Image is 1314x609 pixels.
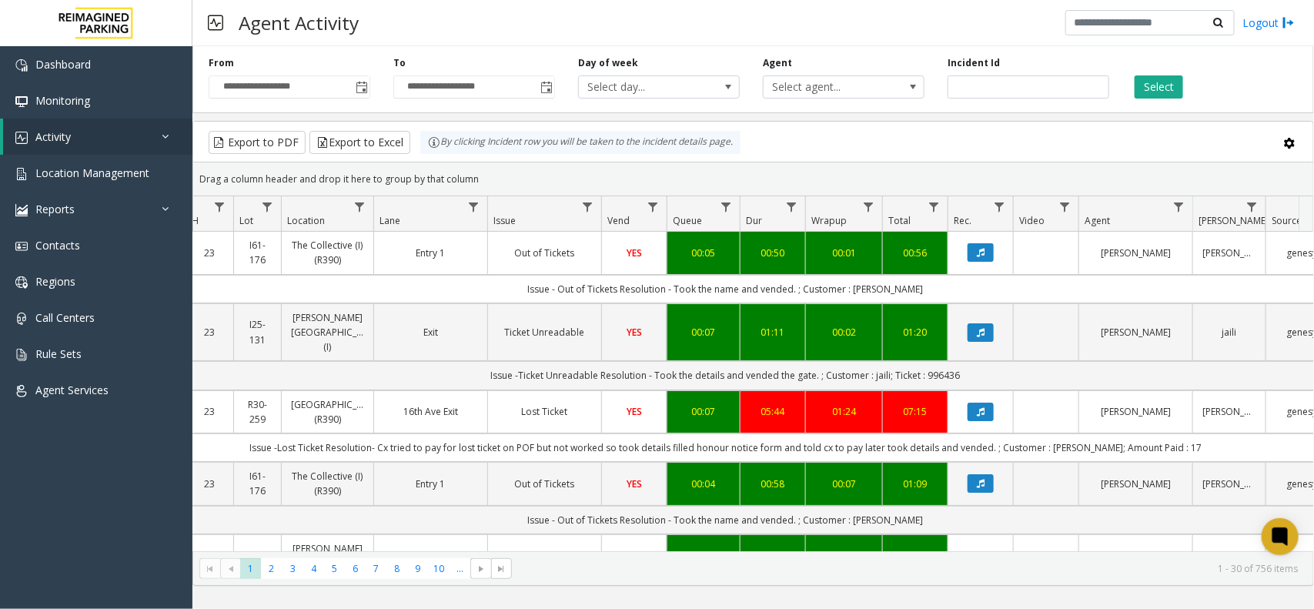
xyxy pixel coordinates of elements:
[243,548,272,577] a: I25-131
[1088,246,1183,260] a: [PERSON_NAME]
[611,246,657,260] a: YES
[888,214,911,227] span: Total
[1088,477,1183,491] a: [PERSON_NAME]
[231,4,366,42] h3: Agent Activity
[209,131,306,154] button: Export to PDF
[673,214,702,227] span: Queue
[35,238,80,253] span: Contacts
[193,166,1313,192] div: Drag a column header and drop it here to group by that column
[493,214,516,227] span: Issue
[383,477,478,491] a: Entry 1
[15,132,28,144] img: 'icon'
[764,76,891,98] span: Select agent...
[892,404,938,419] a: 07:15
[815,325,873,340] div: 00:02
[407,558,428,579] span: Page 9
[209,196,230,217] a: H Filter Menu
[579,76,707,98] span: Select day...
[611,404,657,419] a: YES
[475,563,487,575] span: Go to the next page
[208,4,223,42] img: pageIcon
[497,404,592,419] a: Lost Ticket
[379,214,400,227] span: Lane
[1199,214,1269,227] span: [PERSON_NAME]
[291,397,364,427] a: [GEOGRAPHIC_DATA] (R390)
[243,238,272,267] a: I61-176
[193,196,1313,551] div: Data table
[750,477,796,491] a: 00:58
[291,238,364,267] a: The Collective (I) (R390)
[815,404,873,419] a: 01:24
[15,59,28,72] img: 'icon'
[470,558,491,580] span: Go to the next page
[537,76,554,98] span: Toggle popup
[196,477,224,491] a: 23
[948,56,1000,70] label: Incident Id
[627,405,642,418] span: YES
[383,246,478,260] a: Entry 1
[35,93,90,108] span: Monitoring
[750,246,796,260] div: 00:50
[35,166,149,180] span: Location Management
[1085,214,1110,227] span: Agent
[1135,75,1183,99] button: Select
[196,325,224,340] a: 23
[924,196,945,217] a: Total Filter Menu
[1055,196,1075,217] a: Video Filter Menu
[858,196,879,217] a: Wrapup Filter Menu
[35,202,75,216] span: Reports
[345,558,366,579] span: Page 6
[349,196,370,217] a: Location Filter Menu
[611,477,657,491] a: YES
[989,196,1010,217] a: Rec. Filter Menu
[1242,15,1295,31] a: Logout
[497,246,592,260] a: Out of Tickets
[1019,214,1045,227] span: Video
[420,131,741,154] div: By clicking Incident row you will be taken to the incident details page.
[291,310,364,355] a: [PERSON_NAME][GEOGRAPHIC_DATA] (I)
[677,404,731,419] div: 00:07
[15,168,28,180] img: 'icon'
[383,404,478,419] a: 16th Ave Exit
[1169,196,1189,217] a: Agent Filter Menu
[815,477,873,491] div: 00:07
[815,246,873,260] a: 00:01
[677,246,731,260] div: 00:05
[243,317,272,346] a: I25-131
[428,136,440,149] img: infoIcon.svg
[491,558,512,580] span: Go to the last page
[521,562,1298,575] kendo-pager-info: 1 - 30 of 756 items
[1088,325,1183,340] a: [PERSON_NAME]
[209,56,234,70] label: From
[243,397,272,427] a: R30-259
[239,214,253,227] span: Lot
[291,469,364,498] a: The Collective (I) (R390)
[627,246,642,259] span: YES
[607,214,630,227] span: Vend
[450,558,470,579] span: Page 11
[750,404,796,419] a: 05:44
[892,477,938,491] a: 01:09
[287,214,325,227] span: Location
[716,196,737,217] a: Queue Filter Menu
[677,477,731,491] a: 00:04
[15,313,28,325] img: 'icon'
[763,56,792,70] label: Agent
[611,325,657,340] a: YES
[35,383,109,397] span: Agent Services
[1202,325,1256,340] a: jaili
[196,246,224,260] a: 23
[383,325,478,340] a: Exit
[324,558,345,579] span: Page 5
[15,349,28,361] img: 'icon'
[192,214,199,227] span: H
[892,246,938,260] div: 00:56
[1282,15,1295,31] img: logout
[261,558,282,579] span: Page 2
